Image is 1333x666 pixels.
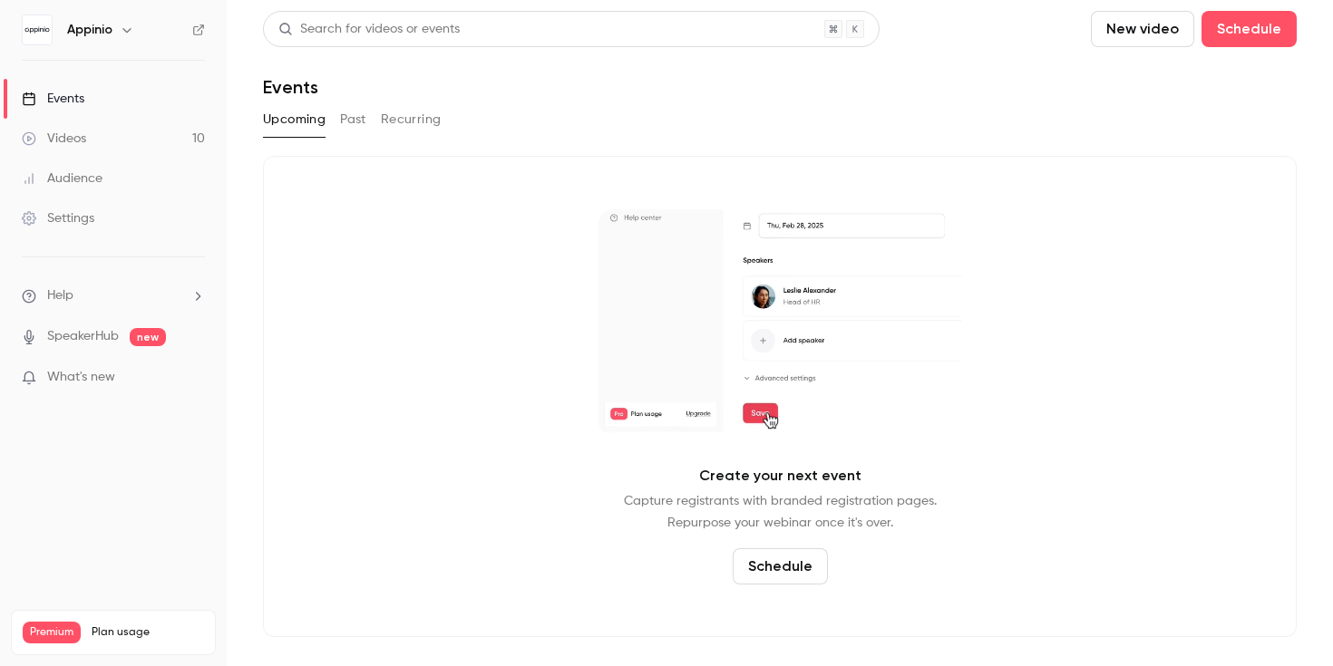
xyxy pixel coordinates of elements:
span: new [130,328,166,346]
iframe: Noticeable Trigger [183,370,205,386]
button: Schedule [1202,11,1297,47]
a: SpeakerHub [47,327,119,346]
div: Settings [22,209,94,227]
div: Search for videos or events [278,20,460,39]
p: Capture registrants with branded registration pages. Repurpose your webinar once it's over. [624,490,937,534]
div: Videos [22,130,86,148]
img: Appinio [23,15,52,44]
div: Events [22,90,84,108]
li: help-dropdown-opener [22,286,205,305]
span: Help [47,286,73,305]
button: Schedule [733,548,828,584]
h6: Appinio [67,21,112,39]
p: Create your next event [699,465,861,487]
div: Audience [22,169,102,188]
button: Recurring [381,105,442,134]
span: Premium [23,622,81,643]
button: New video [1091,11,1194,47]
span: What's new [47,368,115,387]
button: Upcoming [263,105,326,134]
span: Plan usage [92,625,204,640]
button: Past [340,105,366,134]
h1: Events [263,76,318,98]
